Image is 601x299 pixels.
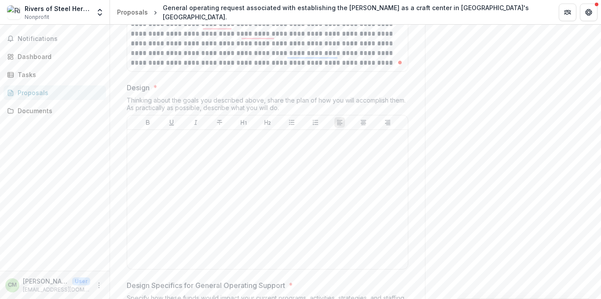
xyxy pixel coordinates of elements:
[23,286,90,294] p: [EMAIL_ADDRESS][DOMAIN_NAME]
[166,117,177,128] button: Underline
[114,1,548,23] nav: breadcrumb
[358,117,369,128] button: Align Center
[262,117,273,128] button: Heading 2
[25,13,49,21] span: Nonprofit
[559,4,576,21] button: Partners
[4,85,106,100] a: Proposals
[4,32,106,46] button: Notifications
[334,117,345,128] button: Align Left
[23,277,69,286] p: [PERSON_NAME]
[127,280,285,291] p: Design Specifics for General Operating Support
[214,117,225,128] button: Strike
[238,117,249,128] button: Heading 1
[127,96,408,115] div: Thinking about the goals you described above, share the plan of how you will accomplish them. As ...
[117,7,148,17] div: Proposals
[18,52,99,61] div: Dashboard
[163,3,545,22] div: General operating request associated with establishing the [PERSON_NAME] as a craft center in [GE...
[143,117,153,128] button: Bold
[18,70,99,79] div: Tasks
[191,117,201,128] button: Italicize
[18,106,99,115] div: Documents
[7,5,21,19] img: Rivers of Steel Heritage Corporation
[286,117,297,128] button: Bullet List
[4,49,106,64] a: Dashboard
[4,67,106,82] a: Tasks
[114,6,151,18] a: Proposals
[18,88,99,97] div: Proposals
[310,117,321,128] button: Ordered List
[94,280,104,291] button: More
[25,4,90,13] div: Rivers of Steel Heritage Corporation
[382,117,393,128] button: Align Right
[94,4,106,21] button: Open entity switcher
[580,4,597,21] button: Get Help
[8,282,17,288] div: Chris McGinnis
[127,82,150,93] p: Design
[18,35,103,43] span: Notifications
[4,103,106,118] a: Documents
[72,277,90,285] p: User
